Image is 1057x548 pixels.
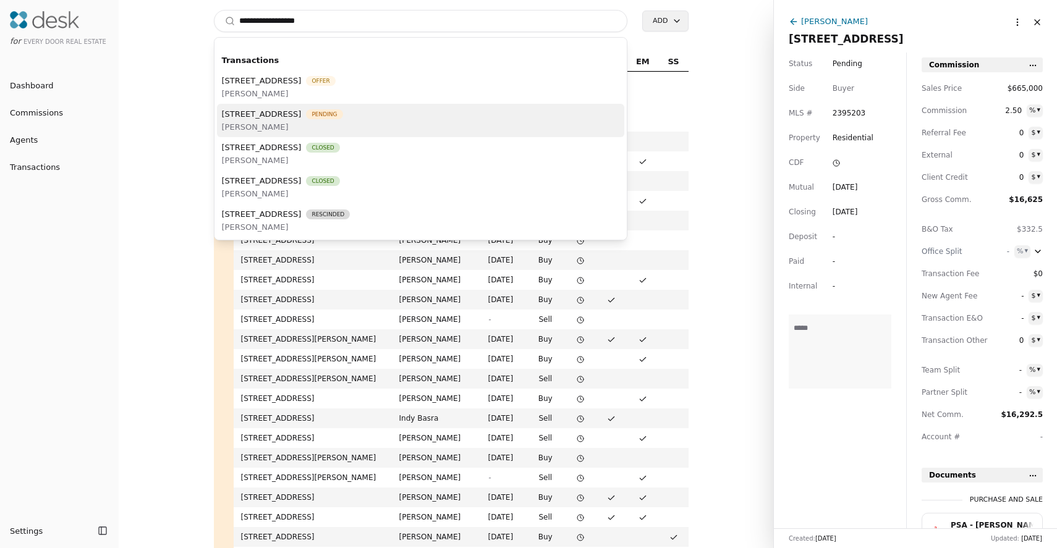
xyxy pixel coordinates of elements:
[922,386,977,398] span: Partner Split
[481,369,526,389] td: [DATE]
[1000,364,1022,376] span: -
[1037,149,1040,160] div: ▾
[392,428,481,448] td: [PERSON_NAME]
[392,468,481,487] td: [PERSON_NAME]
[222,107,302,120] span: [STREET_ADDRESS]
[234,349,392,369] td: [STREET_ADDRESS][PERSON_NAME]
[222,208,302,221] span: [STREET_ADDRESS]
[1027,364,1043,376] button: %
[1001,127,1024,139] span: 0
[922,364,977,376] span: Team Split
[234,428,392,448] td: [STREET_ADDRESS]
[392,369,481,389] td: [PERSON_NAME]
[833,181,858,193] div: [DATE]
[1029,171,1043,183] button: $
[526,329,565,349] td: Buy
[1029,312,1043,324] button: $
[922,290,977,302] span: New Agent Fee
[833,230,855,243] div: -
[234,468,392,487] td: [STREET_ADDRESS][PERSON_NAME]
[789,156,804,169] span: CDF
[1008,82,1043,95] span: $665,000
[234,250,392,270] td: [STREET_ADDRESS]
[1021,535,1042,542] span: [DATE]
[526,428,565,448] td: Sell
[922,268,977,280] span: Transaction Fee
[526,230,565,250] td: Buy
[234,507,392,527] td: [STREET_ADDRESS]
[526,389,565,408] td: Buy
[1001,171,1024,183] span: 0
[642,11,688,32] button: Add
[789,230,817,243] span: Deposit
[1040,432,1043,441] span: -
[306,209,350,219] span: Rescinded
[801,15,868,28] div: [PERSON_NAME]
[10,36,21,46] span: for
[222,221,350,234] span: [PERSON_NAME]
[481,487,526,507] td: [DATE]
[922,104,977,117] span: Commission
[481,290,526,310] td: [DATE]
[234,329,392,349] td: [STREET_ADDRESS][PERSON_NAME]
[488,473,491,482] span: -
[392,310,481,329] td: [PERSON_NAME]
[10,11,79,28] img: Desk
[392,408,481,428] td: Indy Basra
[234,389,392,408] td: [STREET_ADDRESS]
[306,109,342,119] span: Pending
[306,76,335,86] span: Offer
[1000,386,1022,398] span: -
[526,369,565,389] td: Sell
[222,120,343,133] span: [PERSON_NAME]
[234,270,392,290] td: [STREET_ADDRESS]
[306,143,339,153] span: Closed
[1027,386,1043,398] button: %
[922,431,977,443] span: Account #
[526,310,565,329] td: Sell
[1001,410,1043,419] span: $16,292.5
[526,349,565,369] td: Buy
[789,181,814,193] span: Mutual
[481,349,526,369] td: [DATE]
[526,448,565,468] td: Buy
[987,245,1009,258] span: -
[789,534,836,543] div: Created:
[789,57,812,70] span: Status
[526,487,565,507] td: Buy
[833,82,854,95] div: Buyer
[922,149,977,161] span: External
[815,535,836,542] span: [DATE]
[5,521,94,541] button: Settings
[526,408,565,428] td: Sell
[481,250,526,270] td: [DATE]
[1001,290,1024,302] span: -
[789,280,817,292] span: Internal
[668,55,679,69] span: SS
[392,487,481,507] td: [PERSON_NAME]
[234,527,392,547] td: [STREET_ADDRESS]
[392,250,481,270] td: [PERSON_NAME]
[1001,149,1024,161] span: 0
[1037,386,1040,397] div: ▾
[481,448,526,468] td: [DATE]
[922,223,977,235] span: B&O Tax
[1037,104,1040,116] div: ▾
[929,469,976,481] span: Documents
[1037,127,1040,138] div: ▾
[833,206,858,218] div: [DATE]
[1029,290,1043,302] button: $
[1029,127,1043,139] button: $
[10,525,43,537] span: Settings
[970,495,1043,505] div: Purchase and Sale
[833,280,855,292] div: -
[214,48,627,240] div: Suggestions
[1037,171,1040,182] div: ▾
[217,50,625,70] div: Transactions
[1017,225,1043,234] span: $332.5
[234,310,392,329] td: [STREET_ADDRESS]
[1037,290,1040,301] div: ▾
[481,408,526,428] td: [DATE]
[234,369,392,389] td: [STREET_ADDRESS][PERSON_NAME]
[234,487,392,507] td: [STREET_ADDRESS]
